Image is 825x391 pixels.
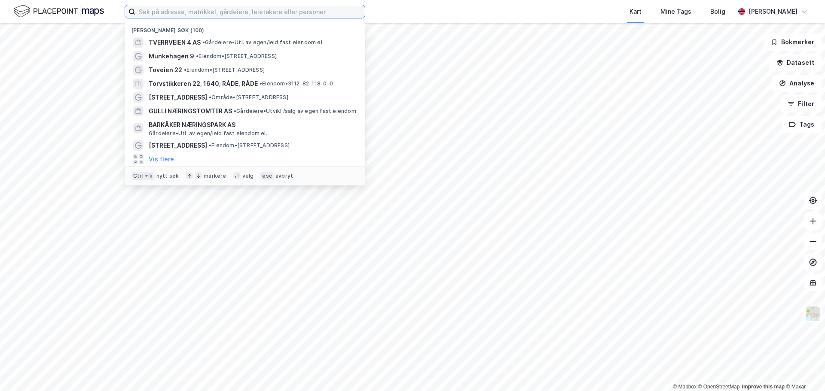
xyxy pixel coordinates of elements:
span: Torvstikkeren 22, 1640, RÅDE, RÅDE [149,79,258,89]
button: Datasett [769,54,822,71]
span: GULLI NÆRINGSTOMTER AS [149,106,232,116]
button: Filter [780,95,822,112]
div: [PERSON_NAME] søk (100) [125,20,365,36]
a: Mapbox [673,384,697,390]
span: BARKÅKER NÆRINGSPARK AS [149,120,355,130]
div: velg [242,173,254,179]
button: Bokmerker [764,33,822,51]
span: • [184,67,186,73]
span: TVERRVEIEN 4 AS [149,37,201,48]
span: Gårdeiere • Utl. av egen/leid fast eiendom el. [149,130,267,137]
div: Mine Tags [660,6,691,17]
div: esc [260,172,274,180]
input: Søk på adresse, matrikkel, gårdeiere, leietakere eller personer [135,5,365,18]
div: Bolig [710,6,725,17]
span: [STREET_ADDRESS] [149,140,207,151]
span: Gårdeiere • Utl. av egen/leid fast eiendom el. [202,39,324,46]
span: • [196,53,199,59]
span: Munkehagen 9 [149,51,194,61]
span: Eiendom • [STREET_ADDRESS] [196,53,277,60]
span: Gårdeiere • Utvikl./salg av egen fast eiendom [234,108,356,115]
span: Toveien 22 [149,65,182,75]
span: Eiendom • [STREET_ADDRESS] [209,142,290,149]
img: logo.f888ab2527a4732fd821a326f86c7f29.svg [14,4,104,19]
a: OpenStreetMap [698,384,740,390]
span: [STREET_ADDRESS] [149,92,207,103]
button: Analyse [772,75,822,92]
span: • [260,80,262,87]
button: Tags [782,116,822,133]
div: avbryt [275,173,293,179]
span: Område • [STREET_ADDRESS] [209,94,288,101]
span: • [209,94,211,100]
span: • [202,39,205,45]
img: Z [805,306,821,322]
div: markere [204,173,226,179]
iframe: Chat Widget [782,350,825,391]
div: Kart [629,6,642,17]
button: Vis flere [149,154,174,164]
div: nytt søk [156,173,179,179]
span: • [209,142,211,149]
span: Eiendom • [STREET_ADDRESS] [184,67,265,73]
a: Improve this map [742,384,785,390]
span: Eiendom • 3112-82-118-0-0 [260,80,333,87]
div: Ctrl + k [131,172,155,180]
div: [PERSON_NAME] [749,6,797,17]
span: • [234,108,236,114]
